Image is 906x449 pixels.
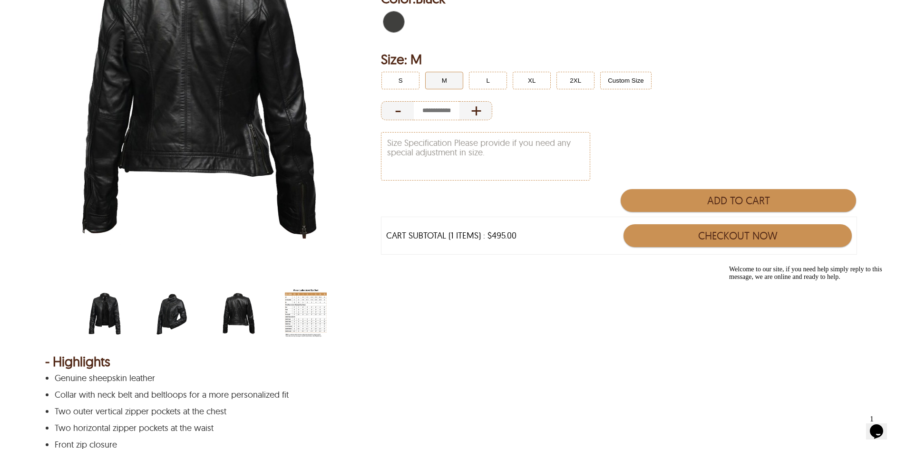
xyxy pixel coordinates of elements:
[4,4,157,19] span: Welcome to our site, if you need help simply reply to this message, we are online and ready to help.
[55,390,849,400] p: Collar with neck belt and beltloops for a more personalized fit
[621,259,856,281] iframe: PayPal
[623,224,851,247] button: Checkout Now
[381,50,861,69] h2: Selected Filter by Size: M
[84,288,126,340] img: belted-collar-womens-biker-jacket.jpg
[381,72,419,89] button: Click to select S
[218,288,260,340] img: belted-collar-womens-biker-jacket-back.jpg
[381,101,414,120] div: Decrease Quantity of Item
[151,288,193,340] img: belted-collar-womens-biker-jacket-side.jpg
[381,133,590,180] textarea: Size Specification Please provide if you need any special adjustment in size.
[218,288,275,343] div: belted-collar-womens-biker-jacket-back.jpg
[386,231,516,240] div: CART SUBTOTAL (1 ITEMS) : $495.00
[4,4,175,19] div: Welcome to our site, if you need help simply reply to this message, we are online and ready to help.
[45,357,861,366] div: - Highlights
[55,423,849,433] p: Two horizontal zipper pockets at the waist
[621,189,856,212] button: Add to Cart
[866,411,896,439] iframe: chat widget
[151,288,208,343] div: belted-collar-womens-biker-jacket-side.jpg
[285,288,327,340] img: women-leather-jacket-size-chart-min.jpg
[556,72,594,89] button: Click to select 2XL
[425,72,463,89] button: Click to select M
[513,72,551,89] button: Click to select XL
[600,72,652,89] button: Click to select Custom Size
[55,407,849,416] p: Two outer vertical zipper pockets at the chest
[469,72,507,89] button: Click to select L
[459,101,492,120] div: Increase Quantity of Item
[285,288,342,343] div: women-leather-jacket-size-chart-min.jpg
[381,9,407,35] div: Black
[725,262,896,406] iframe: chat widget
[84,288,141,343] div: belted-collar-womens-biker-jacket.jpg
[55,373,849,383] p: Genuine sheepskin leather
